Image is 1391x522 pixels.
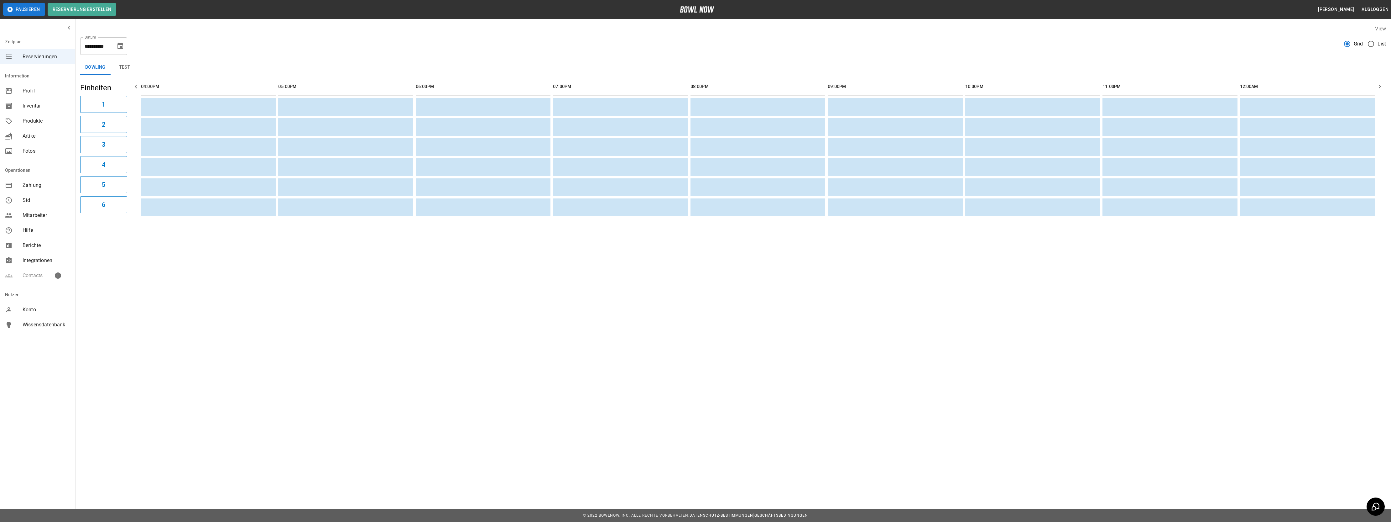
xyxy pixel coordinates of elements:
button: [PERSON_NAME] [1315,4,1357,15]
span: Hilfe [23,227,70,234]
a: Geschäftsbedingungen [754,513,808,518]
button: Choose date, selected date is 21. Nov. 2025 [114,40,127,52]
th: 12:00AM [1240,78,1375,96]
h6: 5 [102,180,105,190]
button: 6 [80,196,127,213]
span: Wissensdatenbank [23,321,70,329]
th: 08:00PM [690,78,825,96]
span: Berichte [23,242,70,249]
th: 11:00PM [1102,78,1237,96]
table: sticky table [138,75,1377,219]
span: Zahlung [23,182,70,189]
h6: 3 [102,140,105,150]
th: 09:00PM [828,78,962,96]
span: © 2022 BowlNow, Inc. Alle Rechte vorbehalten. [583,513,690,518]
h6: 1 [102,99,105,109]
button: Bowling [80,60,111,75]
span: Artikel [23,132,70,140]
img: logo [680,6,714,13]
span: Reservierungen [23,53,70,61]
h6: 6 [102,200,105,210]
span: Inventar [23,102,70,110]
button: Reservierung erstellen [48,3,117,16]
button: 1 [80,96,127,113]
span: Konto [23,306,70,314]
button: 5 [80,176,127,193]
h6: 4 [102,160,105,170]
span: List [1378,40,1386,48]
th: 06:00PM [416,78,550,96]
button: 4 [80,156,127,173]
button: 3 [80,136,127,153]
button: Ausloggen [1359,4,1391,15]
h6: 2 [102,119,105,129]
button: 2 [80,116,127,133]
th: 10:00PM [965,78,1100,96]
button: Pausieren [3,3,45,16]
span: Profil [23,87,70,95]
button: test [111,60,139,75]
span: Std [23,197,70,204]
span: Integrationen [23,257,70,264]
label: View [1375,26,1386,32]
span: Produkte [23,117,70,125]
th: 04:00PM [141,78,276,96]
th: 07:00PM [553,78,688,96]
span: Mitarbeiter [23,212,70,219]
div: inventory tabs [80,60,1386,75]
span: Grid [1354,40,1363,48]
th: 05:00PM [278,78,413,96]
a: Datenschutz-Bestimmungen [690,513,753,518]
h5: Einheiten [80,83,127,93]
span: Fotos [23,147,70,155]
